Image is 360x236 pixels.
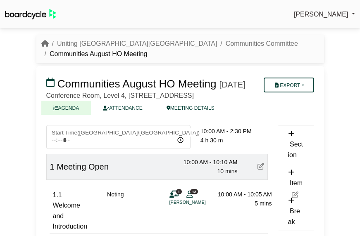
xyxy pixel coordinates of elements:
span: Break [288,208,300,225]
span: 13 [190,189,198,194]
img: BoardcycleBlackGreen-aaafeed430059cb809a45853b8cf6d952af9d84e6e89e1f1685b34bfd5cb7d64.svg [5,9,56,19]
a: MEETING DETAILS [155,101,226,115]
span: 10 mins [217,168,237,175]
a: Communities Committee [226,40,298,47]
span: Section [288,141,303,158]
span: [PERSON_NAME] [294,11,348,18]
a: AGENDA [41,101,91,115]
button: Export [264,78,314,92]
span: Item [290,179,303,186]
nav: breadcrumb [41,38,319,59]
span: Welcome and Introduction [53,202,88,230]
span: 5 mins [255,200,272,207]
a: ATTENDANCE [91,101,154,115]
span: Conference Room, Level 4, [STREET_ADDRESS] [46,92,194,99]
span: 1.1 [53,191,62,198]
li: [PERSON_NAME] [169,199,231,206]
div: 10:00 AM - 10:05 AM [214,190,272,199]
span: Communities August HO Meeting [57,78,217,90]
a: Uniting [GEOGRAPHIC_DATA][GEOGRAPHIC_DATA] [57,40,217,47]
span: 4 h 30 m [200,137,223,144]
div: Noting [107,190,124,232]
span: 1 [50,162,55,171]
a: [PERSON_NAME] [294,9,355,20]
div: [DATE] [219,80,246,90]
div: 10:00 AM - 10:10 AM [180,158,238,167]
span: 1 [176,189,182,194]
li: Communities August HO Meeting [41,49,148,59]
span: Meeting Open [57,162,109,171]
div: 10:00 AM - 2:30 PM [200,127,268,136]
